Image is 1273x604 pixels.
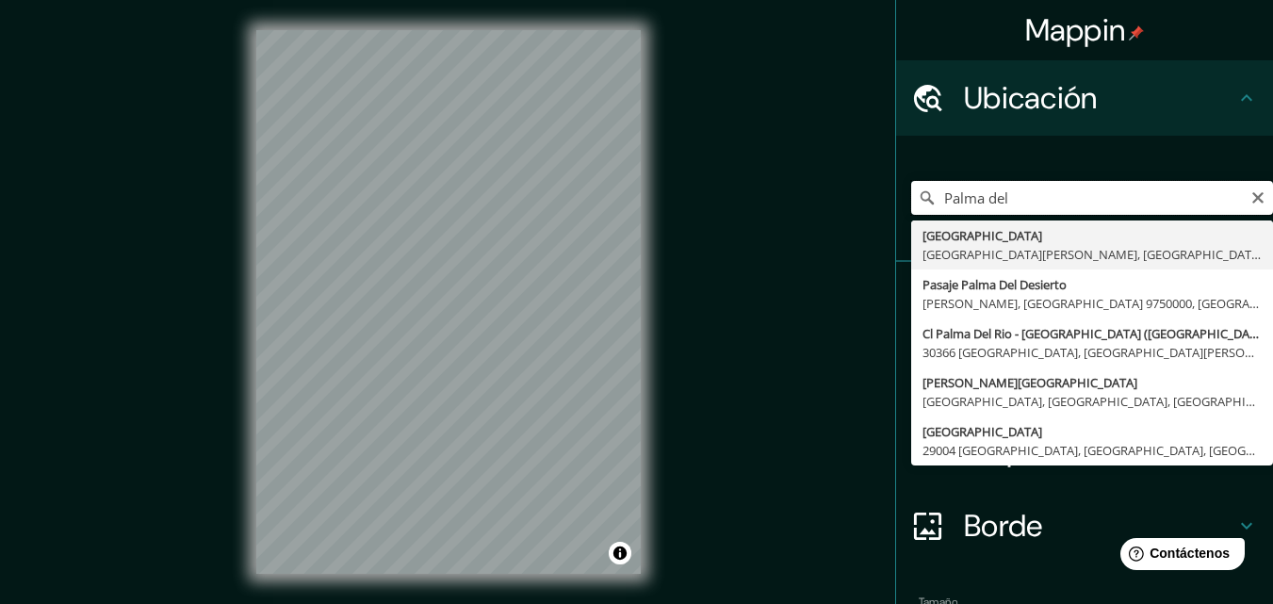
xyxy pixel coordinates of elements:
button: Activar o desactivar atribución [609,542,631,564]
font: Borde [964,506,1043,546]
button: Claro [1250,188,1265,205]
font: Ubicación [964,78,1098,118]
font: [GEOGRAPHIC_DATA] [922,423,1042,440]
font: Mappin [1025,10,1126,50]
div: Patas [896,262,1273,337]
iframe: Lanzador de widgets de ayuda [1105,531,1252,583]
font: [GEOGRAPHIC_DATA] [922,227,1042,244]
div: Ubicación [896,60,1273,136]
font: Pasaje Palma Del Desierto [922,276,1067,293]
div: Disposición [896,413,1273,488]
div: Borde [896,488,1273,563]
canvas: Mapa [256,30,641,574]
font: [PERSON_NAME][GEOGRAPHIC_DATA] [922,374,1137,391]
font: [GEOGRAPHIC_DATA][PERSON_NAME], [GEOGRAPHIC_DATA] [922,246,1263,263]
img: pin-icon.png [1129,25,1144,41]
font: Cl Palma Del Rio - [GEOGRAPHIC_DATA] ([GEOGRAPHIC_DATA]) [922,325,1271,342]
div: Estilo [896,337,1273,413]
input: Elige tu ciudad o zona [911,181,1273,215]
